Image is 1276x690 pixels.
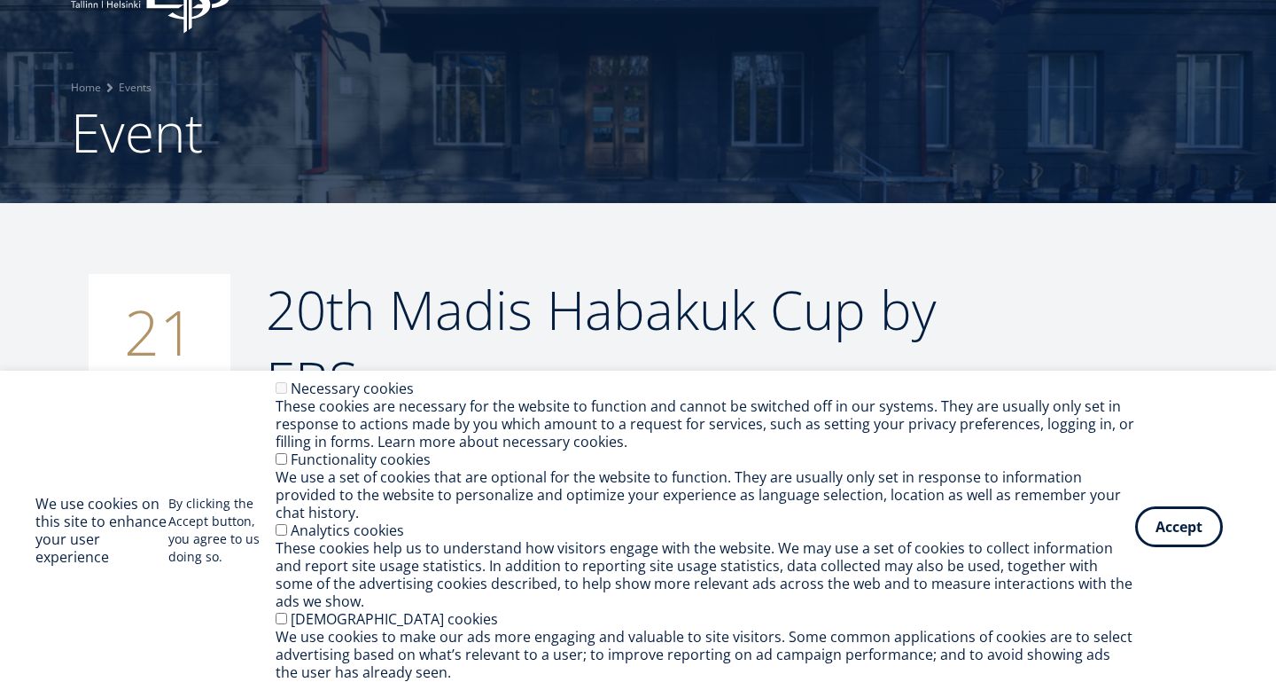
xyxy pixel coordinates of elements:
[291,379,414,398] label: Necessary cookies
[1135,506,1223,547] button: Accept
[276,397,1135,451] div: These cookies are necessary for the website to function and cannot be switched off in our systems...
[168,495,276,566] p: By clicking the Accept button, you agree to us doing so.
[276,539,1135,610] div: These cookies help us to understand how visitors engage with the website. We may use a set of coo...
[119,79,152,97] a: Events
[276,628,1135,681] div: We use cookies to make our ads more engaging and valuable to site visitors. Some common applicati...
[291,521,404,540] label: Analytics cookies
[291,450,431,469] label: Functionality cookies
[291,609,498,629] label: [DEMOGRAPHIC_DATA] cookies
[89,274,230,416] div: 21
[266,273,937,417] span: 20th Madis Habakuk Cup by EBS
[71,97,1205,168] h1: Event
[35,495,168,566] h2: We use cookies on this site to enhance your user experience
[276,468,1135,521] div: We use a set of cookies that are optional for the website to function. They are usually only set ...
[71,79,101,97] a: Home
